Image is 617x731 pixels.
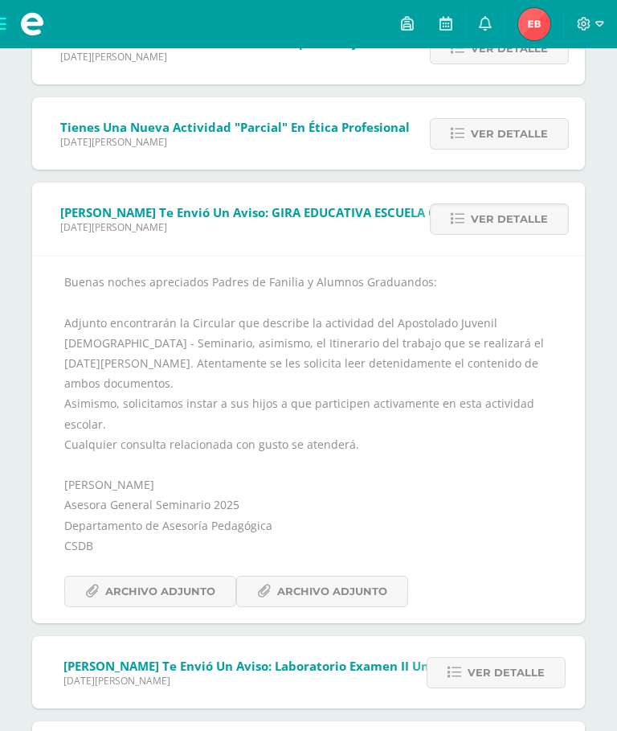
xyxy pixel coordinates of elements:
span: Ver detalle [468,658,545,688]
div: Buenas noches apreciados Padres de Fanilia y Alumnos Graduandos: Adjunto encontrarán la Circular ... [64,272,553,607]
span: Ver detalle [471,34,548,64]
span: Archivo Adjunto [277,577,387,606]
img: 71711bd8aa2cf53c91d992f3c93e6204.png [518,8,550,40]
span: Ver detalle [471,204,548,234]
span: Tienes una nueva actividad "parcial" En Ética Profesional [60,119,410,135]
span: [DATE][PERSON_NAME] [60,135,410,149]
span: [DATE][PERSON_NAME] [60,50,502,64]
a: Archivo Adjunto [64,576,236,607]
span: Archivo Adjunto [105,577,215,606]
span: Ver detalle [471,119,548,149]
a: Archivo Adjunto [236,576,408,607]
span: [DATE][PERSON_NAME] [63,674,456,688]
span: [PERSON_NAME] te envió un aviso: Laboratorio Examen II Unidad [63,658,456,674]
